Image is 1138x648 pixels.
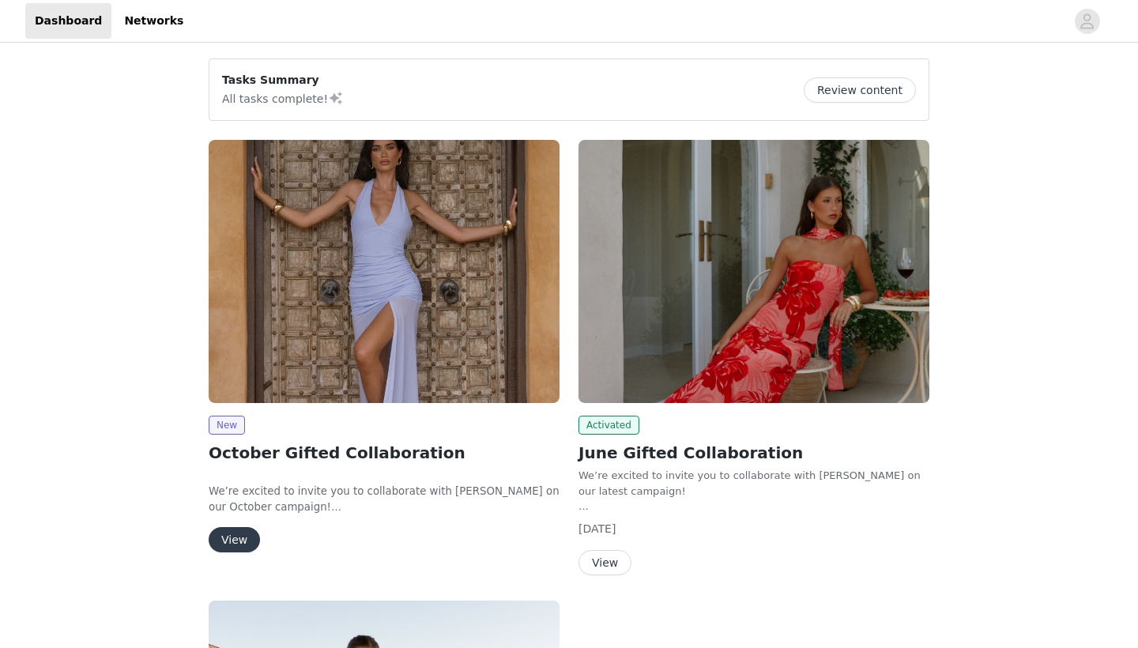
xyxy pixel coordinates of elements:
p: All tasks complete! [222,89,344,107]
img: Peppermayo AUS [578,140,929,403]
div: We’re excited to invite you to collaborate with [PERSON_NAME] on our latest campaign! [578,468,929,499]
a: View [578,557,631,569]
span: Activated [578,416,639,435]
div: avatar [1080,9,1095,34]
a: Dashboard [25,3,111,39]
span: We’re excited to invite you to collaborate with [PERSON_NAME] on our October campaign! [209,485,560,513]
button: Review content [804,77,916,103]
p: Tasks Summary [222,72,344,89]
a: Networks [115,3,193,39]
a: View [209,534,260,546]
img: Peppermayo EU [209,140,560,403]
button: View [209,527,260,552]
h2: October Gifted Collaboration [209,441,560,465]
h2: June Gifted Collaboration [578,441,929,465]
span: New [209,416,245,435]
button: View [578,550,631,575]
span: [DATE] [578,522,616,535]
